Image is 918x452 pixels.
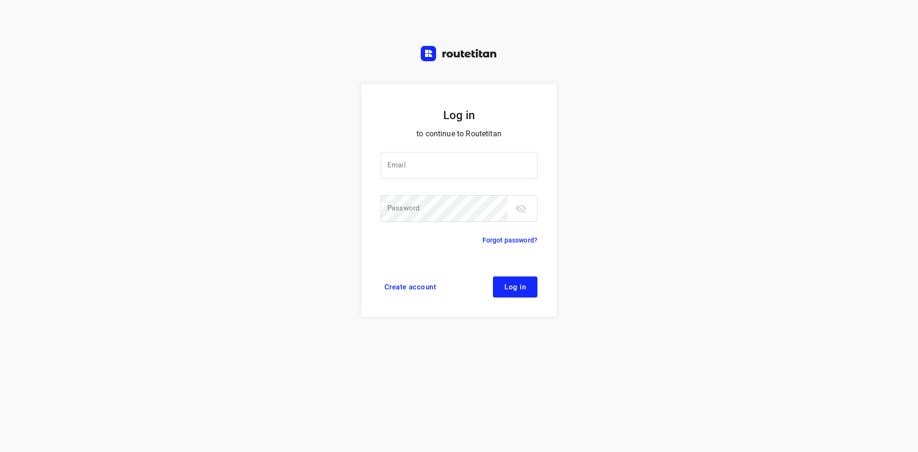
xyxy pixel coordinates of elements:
[493,276,537,298] button: Log in
[381,127,537,141] p: to continue to Routetitan
[504,283,526,291] span: Log in
[384,283,436,291] span: Create account
[421,46,497,64] a: Routetitan
[381,276,440,298] a: Create account
[421,46,497,61] img: Routetitan
[482,234,537,246] a: Forgot password?
[512,199,531,218] button: toggle password visibility
[381,107,537,123] h5: Log in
